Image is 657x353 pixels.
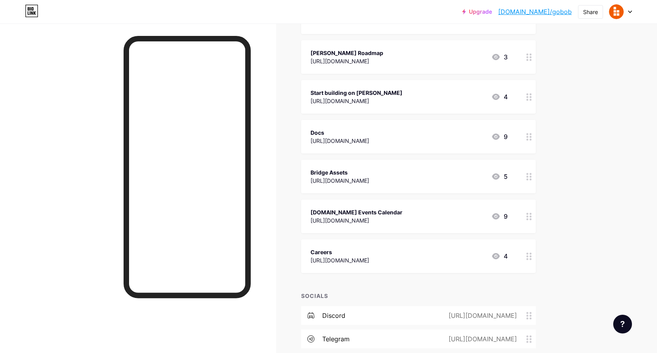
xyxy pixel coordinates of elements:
img: gobob [609,4,624,19]
div: [PERSON_NAME] Roadmap [311,49,383,57]
div: 5 [491,172,508,181]
div: 3 [491,52,508,62]
div: 9 [491,132,508,141]
div: discord [322,311,345,320]
div: [URL][DOMAIN_NAME] [311,137,369,145]
div: Start building on [PERSON_NAME] [311,89,402,97]
div: 4 [491,251,508,261]
div: Careers [311,248,369,256]
div: [URL][DOMAIN_NAME] [311,97,402,105]
div: [URL][DOMAIN_NAME] [436,334,526,344]
div: Bridge Assets [311,168,369,176]
div: [DOMAIN_NAME] Events Calendar [311,208,402,216]
div: Docs [311,128,369,137]
div: [URL][DOMAIN_NAME] [436,311,526,320]
a: Upgrade [462,9,492,15]
a: [DOMAIN_NAME]/gobob [498,7,572,16]
div: 9 [491,212,508,221]
div: SOCIALS [301,292,536,300]
div: 4 [491,92,508,102]
div: [URL][DOMAIN_NAME] [311,216,402,225]
div: [URL][DOMAIN_NAME] [311,256,369,264]
div: telegram [322,334,350,344]
div: [URL][DOMAIN_NAME] [311,176,369,185]
div: [URL][DOMAIN_NAME] [311,57,383,65]
div: Share [583,8,598,16]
